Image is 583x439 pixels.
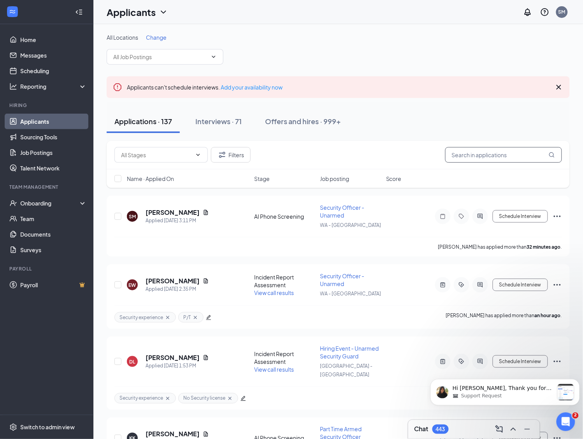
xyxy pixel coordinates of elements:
div: Onboarding [20,199,80,207]
span: P/T [183,314,191,321]
svg: Ellipses [553,357,562,366]
a: Applicants [20,114,87,129]
a: Home [20,32,87,47]
span: View call results [254,366,294,373]
button: ComposeMessage [493,423,506,435]
span: Job posting [320,175,349,183]
svg: QuestionInfo [540,7,550,17]
svg: Filter [218,150,227,160]
svg: Notifications [523,7,532,17]
div: Payroll [9,265,85,272]
span: Security Officer - Unarmed [320,204,365,219]
svg: Cross [227,395,233,402]
svg: UserCheck [9,199,17,207]
svg: Collapse [75,8,83,16]
input: All Stages [121,151,192,159]
svg: ChevronDown [195,152,201,158]
div: Team Management [9,184,85,190]
span: Applicants can't schedule interviews. [127,84,283,91]
svg: ChevronDown [211,54,217,60]
svg: Analysis [9,83,17,90]
div: DL [130,358,135,365]
svg: Error [113,83,122,92]
svg: ChevronUp [509,425,518,434]
div: Hiring [9,102,85,109]
span: All Locations [107,34,138,41]
span: Security Officer - Unarmed [320,272,365,287]
button: Schedule Interview [493,279,548,291]
a: Surveys [20,242,87,258]
svg: Document [203,278,209,284]
h1: Applicants [107,5,156,19]
span: Name · Applied On [127,175,174,183]
div: Offers and hires · 999+ [265,116,341,126]
span: WA - [GEOGRAPHIC_DATA] [320,222,381,228]
svg: Cross [165,314,171,321]
div: Applied [DATE] 3:11 PM [146,217,209,225]
svg: ActiveNote [438,358,448,365]
span: No Security license [183,395,225,402]
svg: Document [203,209,209,216]
input: Search in applications [445,147,562,163]
b: an hour ago [535,313,561,318]
svg: ActiveChat [476,282,485,288]
span: Stage [254,175,270,183]
input: All Job Postings [113,53,207,61]
b: 32 minutes ago [527,244,561,250]
a: Documents [20,227,87,242]
h3: Chat [414,425,428,434]
svg: Document [203,431,209,437]
svg: ActiveTag [457,282,466,288]
div: SM [129,213,136,220]
svg: Minimize [523,425,532,434]
div: Switch to admin view [20,423,75,431]
div: Applied [DATE] 2:35 PM [146,285,209,293]
p: [PERSON_NAME] has applied more than . [446,312,562,323]
h5: [PERSON_NAME] [146,353,200,362]
svg: ActiveNote [438,282,448,288]
a: Job Postings [20,145,87,160]
svg: ActiveChat [476,358,485,365]
button: Minimize [521,423,534,435]
h5: [PERSON_NAME] [146,430,200,439]
div: SM [558,9,565,15]
span: edit [206,315,211,320]
svg: Document [203,355,209,361]
a: Messages [20,47,87,63]
svg: ActiveTag [457,358,466,365]
svg: WorkstreamLogo [9,8,16,16]
svg: Cross [165,395,171,402]
div: Applied [DATE] 1:53 PM [146,362,209,370]
span: Security experience [119,314,163,321]
a: PayrollCrown [20,277,87,293]
a: Sourcing Tools [20,129,87,145]
button: Schedule Interview [493,355,548,368]
h5: [PERSON_NAME] [146,208,200,217]
svg: Ellipses [553,212,562,221]
svg: ActiveChat [476,213,485,219]
div: Incident Report Assessment [254,350,316,365]
button: Schedule Interview [493,210,548,223]
span: 2 [572,413,579,419]
h5: [PERSON_NAME] [146,277,200,285]
div: AI Phone Screening [254,212,316,220]
svg: Cross [192,314,198,321]
div: Incident Report Assessment [254,273,316,289]
iframe: Intercom live chat [557,413,575,431]
p: [PERSON_NAME] has applied more than . [438,244,562,250]
div: Reporting [20,83,87,90]
svg: Note [438,213,448,219]
svg: Cross [554,83,564,92]
div: EW [129,282,136,288]
span: [GEOGRAPHIC_DATA] - [GEOGRAPHIC_DATA] [320,363,373,378]
a: Scheduling [20,63,87,79]
span: Change [146,34,167,41]
span: edit [241,396,246,401]
span: Score [386,175,402,183]
a: Team [20,211,87,227]
div: 443 [436,426,445,433]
